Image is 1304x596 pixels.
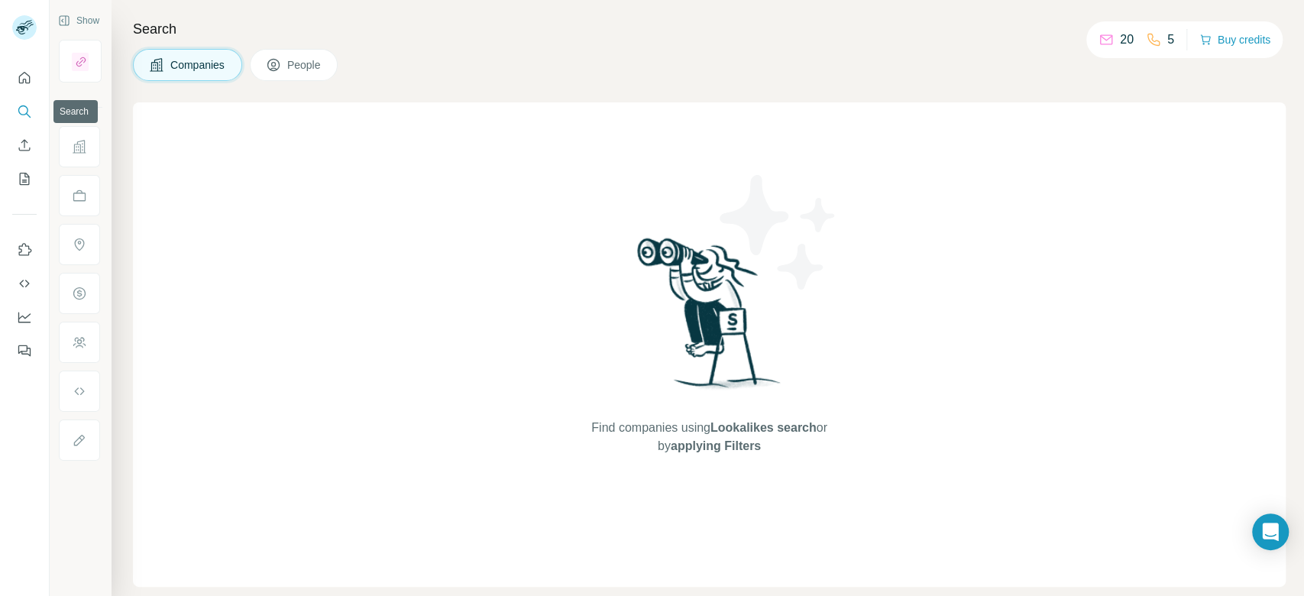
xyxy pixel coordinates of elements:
[12,131,37,159] button: Enrich CSV
[47,9,110,32] button: Show
[170,57,226,73] span: Companies
[587,419,831,455] span: Find companies using or by
[1120,31,1134,49] p: 20
[12,64,37,92] button: Quick start
[133,18,1286,40] h4: Search
[12,303,37,331] button: Dashboard
[1167,31,1174,49] p: 5
[1199,29,1270,50] button: Buy credits
[12,98,37,125] button: Search
[12,270,37,297] button: Use Surfe API
[12,165,37,193] button: My lists
[710,164,847,301] img: Surfe Illustration - Stars
[671,439,761,452] span: applying Filters
[630,234,789,404] img: Surfe Illustration - Woman searching with binoculars
[12,337,37,364] button: Feedback
[1252,513,1289,550] div: Open Intercom Messenger
[710,421,817,434] span: Lookalikes search
[12,236,37,264] button: Use Surfe on LinkedIn
[287,57,322,73] span: People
